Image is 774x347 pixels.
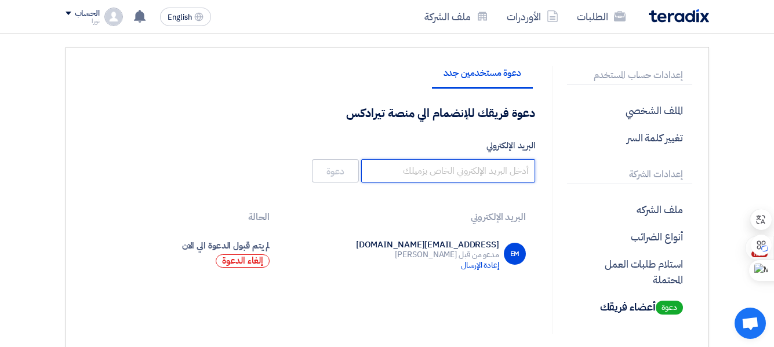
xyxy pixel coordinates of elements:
[567,165,692,184] p: إعدادات الشركة
[312,159,359,182] button: دعوة
[497,3,568,30] a: الأوردرات
[279,203,535,231] th: البريد الإلكتروني
[504,243,526,265] div: EM
[160,8,211,26] button: English
[568,3,635,30] a: الطلبات
[75,9,100,19] div: الحساب
[168,13,192,21] span: English
[735,308,766,339] a: دردشة مفتوحة
[216,254,270,268] button: إلغاء الدعوة
[461,259,499,271] span: إعادة الإرسال
[66,18,100,24] div: نورا
[567,97,692,124] p: الملف الشخصي
[656,301,683,315] span: دعوة
[567,223,692,250] p: أنواع الضرائب
[92,239,270,253] div: لم يتم قبول الدعوة الي الان
[356,250,499,271] div: مدعو من قبل [PERSON_NAME]
[567,124,692,151] p: تغيير كلمة السر
[567,250,692,293] p: استلام طلبات العمل المحتملة
[415,3,497,30] a: ملف الشركة
[567,66,692,85] p: إعدادات حساب المستخدم
[82,203,279,231] th: الحالة
[432,68,533,89] li: دعوة مستخدمين جدد
[104,8,123,26] img: profile_test.png
[567,196,692,223] p: ملف الشركه
[82,139,536,152] label: البريد الإلكتروني
[346,105,535,120] h4: دعوة فريقك للإنضمام الي منصة تيرادكس
[649,9,709,23] img: Teradix logo
[361,159,535,182] input: أدخل البريد الإلكتروني الخاص بزميلك
[356,239,499,250] div: [EMAIL_ADDRESS][DOMAIN_NAME]
[567,293,692,320] p: أعضاء فريقك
